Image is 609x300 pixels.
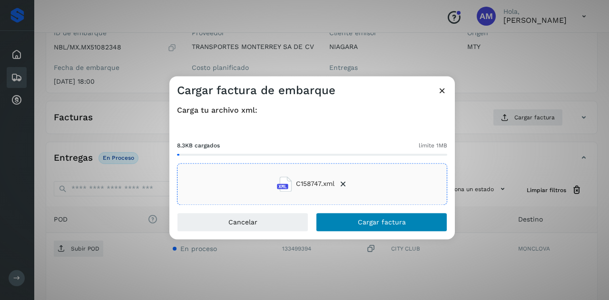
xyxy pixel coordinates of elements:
[177,84,335,97] h3: Cargar factura de embarque
[419,141,447,150] span: límite 1MB
[358,219,406,225] span: Cargar factura
[316,213,447,232] button: Cargar factura
[296,179,334,189] span: C158747.xml
[177,106,447,115] h4: Carga tu archivo xml:
[177,141,220,150] span: 8.3KB cargados
[228,219,257,225] span: Cancelar
[177,213,308,232] button: Cancelar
